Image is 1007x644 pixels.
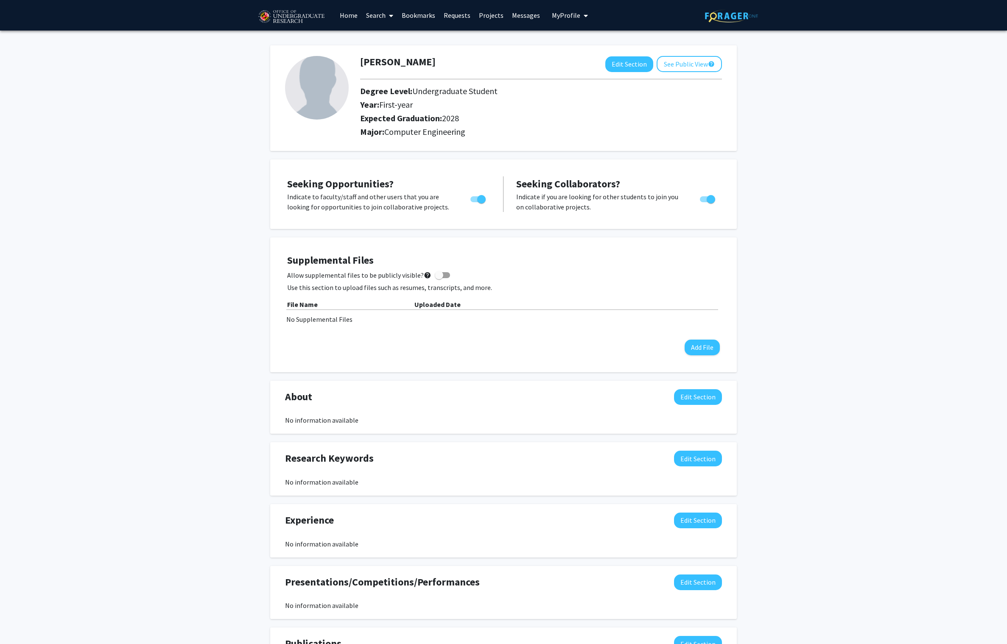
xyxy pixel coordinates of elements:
span: My Profile [552,11,580,20]
span: 2028 [442,113,459,123]
button: Add File [685,340,720,355]
span: First-year [379,99,413,110]
span: Experience [285,513,334,528]
div: Toggle [467,192,490,204]
h2: Year: [360,100,674,110]
span: Presentations/Competitions/Performances [285,574,480,590]
a: Requests [439,0,475,30]
p: Indicate to faculty/staff and other users that you are looking for opportunities to join collabor... [287,192,454,212]
h4: Supplemental Files [287,254,720,267]
img: Profile Picture [285,56,349,120]
button: Edit Section [605,56,653,72]
div: No information available [285,539,722,549]
img: University of Maryland Logo [255,6,327,28]
a: Search [362,0,397,30]
a: Bookmarks [397,0,439,30]
div: No information available [285,415,722,425]
div: No Supplemental Files [286,314,721,324]
span: About [285,389,312,404]
div: No information available [285,600,722,611]
mat-icon: help [424,270,431,280]
h2: Degree Level: [360,86,674,96]
div: Toggle [697,192,720,204]
span: Seeking Opportunities? [287,177,394,190]
p: Indicate if you are looking for other students to join you on collaborative projects. [516,192,684,212]
button: Edit Presentations/Competitions/Performances [674,574,722,590]
button: Edit Experience [674,513,722,528]
iframe: Chat [6,606,36,638]
p: Use this section to upload files such as resumes, transcripts, and more. [287,282,720,293]
button: Edit About [674,389,722,405]
h2: Expected Graduation: [360,113,674,123]
span: Research Keywords [285,451,374,466]
a: Home [336,0,362,30]
h2: Major: [360,127,722,137]
a: Messages [508,0,544,30]
button: See Public View [657,56,722,72]
mat-icon: help [708,59,715,69]
h1: [PERSON_NAME] [360,56,436,68]
span: Allow supplemental files to be publicly visible? [287,270,431,280]
a: Projects [475,0,508,30]
span: Computer Engineering [384,126,465,137]
b: File Name [287,300,318,309]
span: Seeking Collaborators? [516,177,620,190]
button: Edit Research Keywords [674,451,722,466]
span: Undergraduate Student [412,86,498,96]
img: ForagerOne Logo [705,9,758,22]
b: Uploaded Date [414,300,461,309]
div: No information available [285,477,722,487]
